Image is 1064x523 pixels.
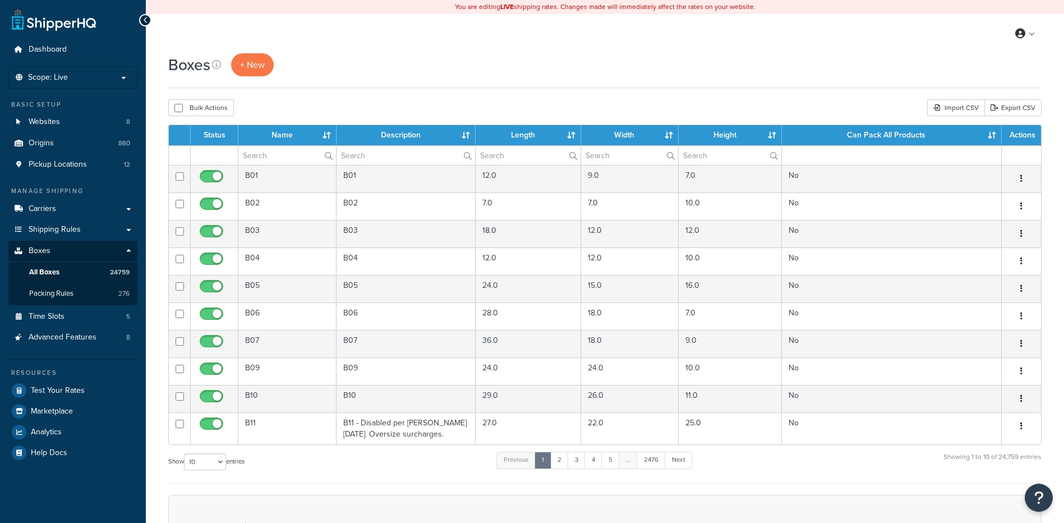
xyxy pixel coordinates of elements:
td: 12.0 [581,247,678,275]
td: B10 [238,385,337,412]
a: 2476 [637,452,666,469]
td: B09 [337,357,476,385]
td: B03 [337,220,476,247]
td: 7.0 [679,165,782,192]
a: Boxes [8,241,137,261]
a: Next [665,452,692,469]
td: 7.0 [476,192,581,220]
input: Search [476,146,581,165]
a: 4 [584,452,602,469]
td: B04 [337,247,476,275]
select: Showentries [184,453,226,470]
td: No [782,220,1002,247]
th: Actions [1002,125,1041,145]
button: Bulk Actions [168,99,234,116]
th: Width : activate to sort column ascending [581,125,678,145]
td: B06 [238,302,337,330]
div: Resources [8,368,137,378]
span: Test Your Rates [31,386,85,396]
div: Manage Shipping [8,186,137,196]
td: 28.0 [476,302,581,330]
a: Websites 8 [8,112,137,132]
h1: Boxes [168,54,210,76]
li: Test Your Rates [8,380,137,401]
a: Help Docs [8,443,137,463]
li: Packing Rules [8,283,137,304]
td: No [782,385,1002,412]
td: 24.0 [581,357,678,385]
span: 5 [126,312,130,322]
span: Origins [29,139,54,148]
li: All Boxes [8,262,137,283]
td: No [782,357,1002,385]
td: 12.0 [679,220,782,247]
button: Open Resource Center [1025,484,1053,512]
th: Height : activate to sort column ascending [679,125,782,145]
td: 12.0 [581,220,678,247]
a: Origins 860 [8,133,137,154]
span: 860 [118,139,130,148]
th: Name : activate to sort column ascending [238,125,337,145]
td: 9.0 [679,330,782,357]
span: Analytics [31,428,62,437]
span: 24759 [110,268,130,277]
a: Marketplace [8,401,137,421]
td: B07 [238,330,337,357]
td: 12.0 [476,247,581,275]
span: Scope: Live [28,73,68,82]
a: Pickup Locations 12 [8,154,137,175]
td: B03 [238,220,337,247]
td: 10.0 [679,192,782,220]
li: Boxes [8,241,137,305]
td: 29.0 [476,385,581,412]
a: Time Slots 5 [8,306,137,327]
span: Websites [29,117,60,127]
td: 18.0 [581,302,678,330]
td: 15.0 [581,275,678,302]
span: Advanced Features [29,333,96,342]
input: Search [679,146,781,165]
label: Show entries [168,453,245,470]
a: 2 [550,452,569,469]
td: 36.0 [476,330,581,357]
td: 9.0 [581,165,678,192]
td: B01 [238,165,337,192]
td: B05 [238,275,337,302]
span: 12 [124,160,130,169]
td: B11 - Disabled per [PERSON_NAME] [DATE]. Oversize surcharges. [337,412,476,444]
a: Export CSV [984,99,1042,116]
td: 18.0 [581,330,678,357]
span: Pickup Locations [29,160,87,169]
td: B01 [337,165,476,192]
a: Previous [496,452,536,469]
td: 10.0 [679,357,782,385]
th: Length : activate to sort column ascending [476,125,581,145]
a: Advanced Features 8 [8,327,137,348]
td: 7.0 [679,302,782,330]
th: Description : activate to sort column ascending [337,125,476,145]
li: Advanced Features [8,327,137,348]
th: Status [191,125,238,145]
td: 24.0 [476,275,581,302]
td: 22.0 [581,412,678,444]
input: Search [238,146,336,165]
input: Search [581,146,678,165]
td: 12.0 [476,165,581,192]
td: B11 [238,412,337,444]
span: 8 [126,117,130,127]
td: 24.0 [476,357,581,385]
td: B02 [337,192,476,220]
div: Showing 1 to 10 of 24,759 entries [943,451,1042,475]
td: 18.0 [476,220,581,247]
a: Dashboard [8,39,137,60]
a: ShipperHQ Home [12,8,96,31]
span: Dashboard [29,45,67,54]
li: Analytics [8,422,137,442]
span: Time Slots [29,312,65,322]
li: Carriers [8,199,137,219]
td: B09 [238,357,337,385]
a: … [619,452,638,469]
td: No [782,330,1002,357]
div: Basic Setup [8,100,137,109]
